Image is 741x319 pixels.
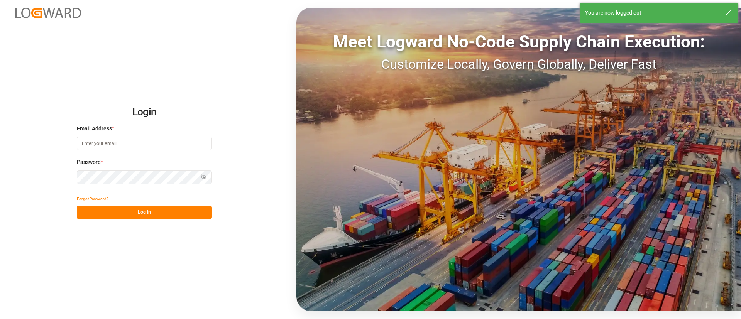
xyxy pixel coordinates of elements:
span: Password [77,158,101,166]
span: Email Address [77,125,112,133]
input: Enter your email [77,137,212,150]
button: Forgot Password? [77,192,108,206]
div: You are now logged out [585,9,718,17]
h2: Login [77,100,212,125]
div: Customize Locally, Govern Globally, Deliver Fast [296,54,741,74]
img: Logward_new_orange.png [15,8,81,18]
div: Meet Logward No-Code Supply Chain Execution: [296,29,741,54]
button: Log In [77,206,212,219]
